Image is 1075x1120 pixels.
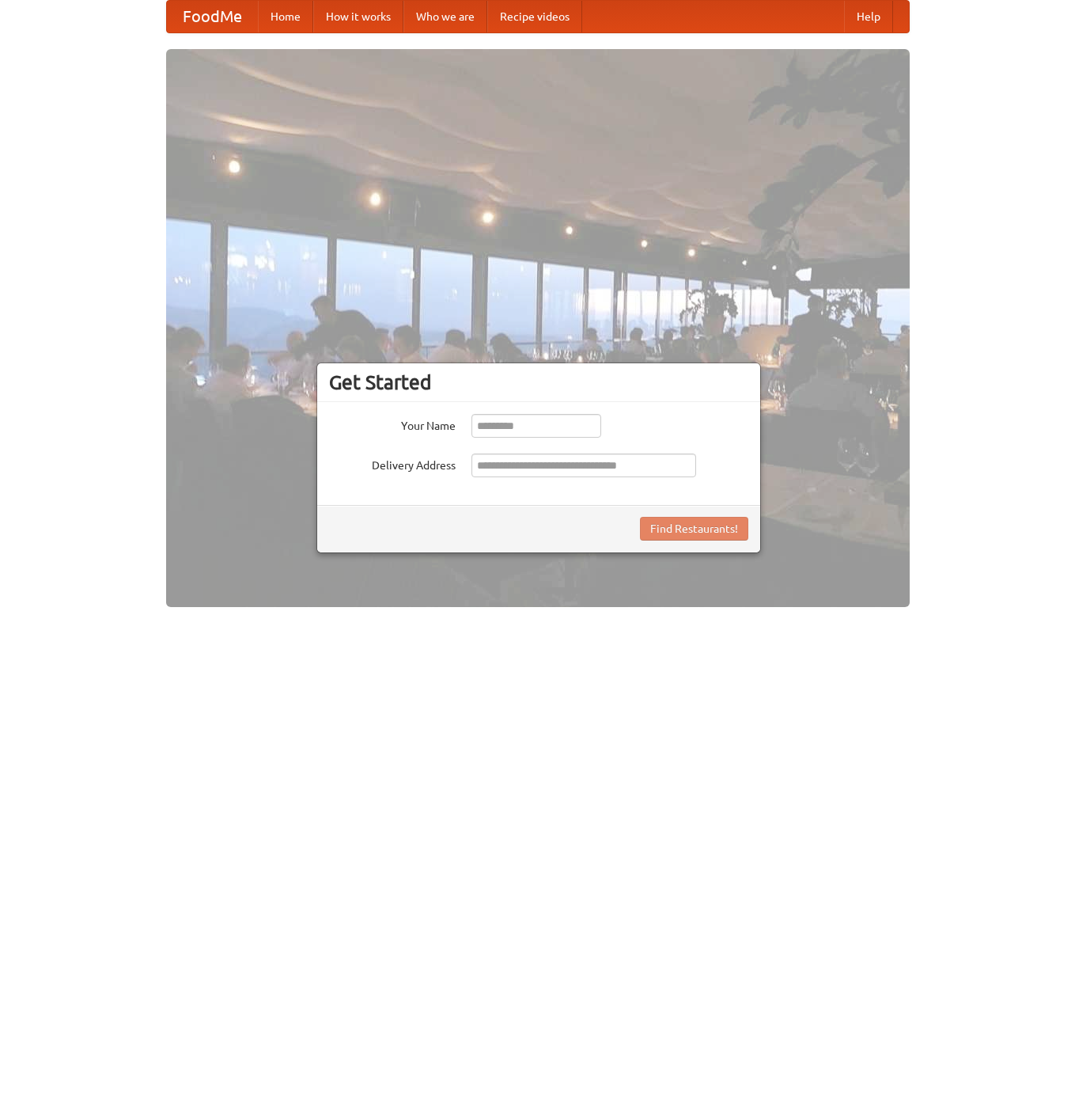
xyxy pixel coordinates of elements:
[844,1,893,32] a: Help
[403,1,487,32] a: Who we are
[258,1,313,32] a: Home
[640,517,748,541] button: Find Restaurants!
[329,370,748,394] h3: Get Started
[329,454,456,473] label: Delivery Address
[487,1,582,32] a: Recipe videos
[313,1,403,32] a: How it works
[167,1,258,32] a: FoodMe
[329,414,456,434] label: Your Name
